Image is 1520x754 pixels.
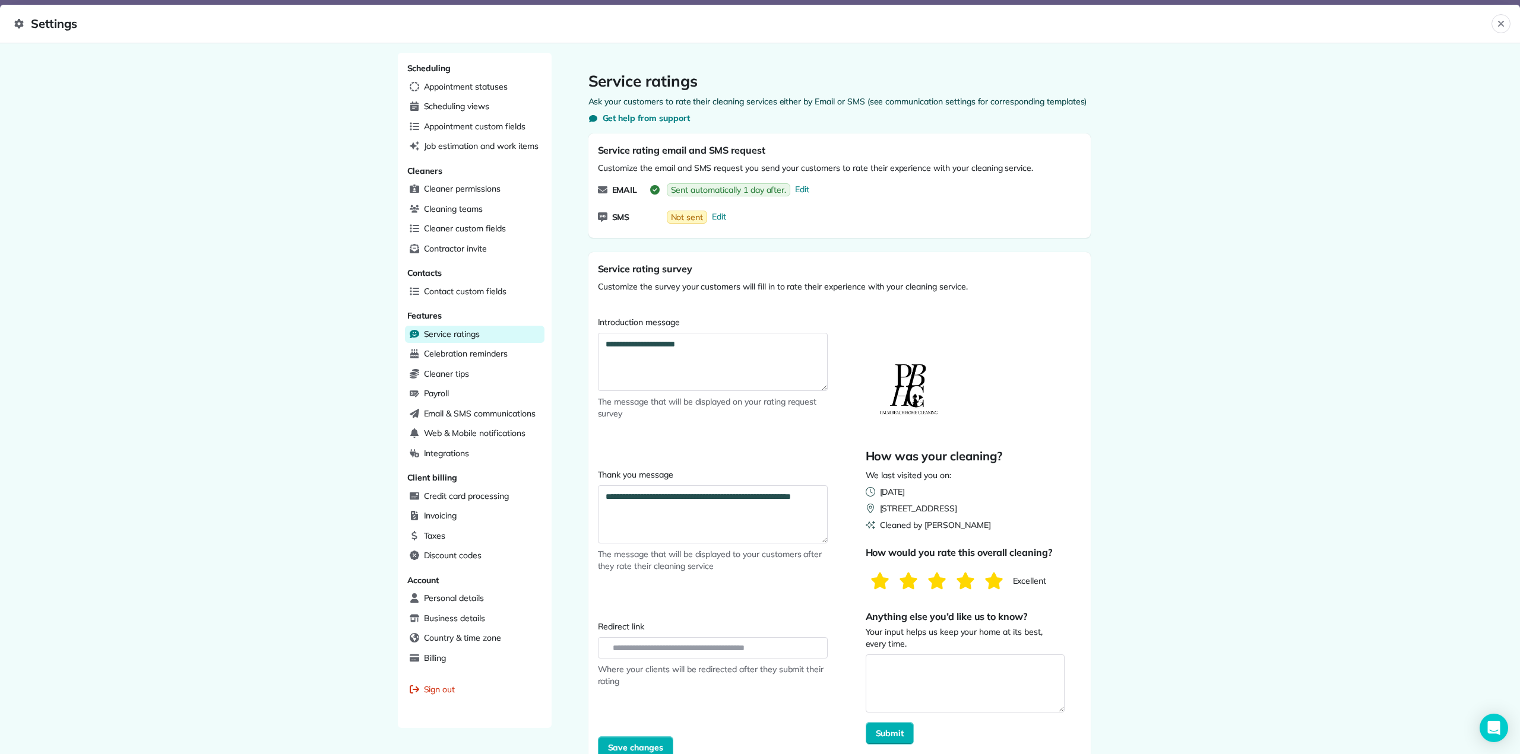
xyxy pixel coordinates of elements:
[407,472,457,483] span: Client billing
[405,118,544,136] a: Appointment custom fields
[866,722,914,745] button: Submit
[407,575,439,586] span: Account
[612,184,638,196] span: Email
[866,626,1065,650] label: Your input helps us keep your home at its best, every time.
[664,179,815,201] a: Sent automatically 1 day after.Edit
[424,408,536,419] span: Email & SMS communications
[405,326,544,343] a: Service ratings
[588,112,690,124] button: Get help from support
[424,328,480,340] span: Service ratings
[405,283,544,301] a: Contact custom fields
[405,650,544,667] a: Billing
[664,206,731,228] a: Not sentEdit
[866,469,1002,481] p: We last visited you on:
[405,425,544,443] a: Web & Mobile notifications
[880,486,905,498] p: [DATE]
[588,96,1091,107] p: Ask your customers to rate their cleaning services either by Email or SMS (see communication sett...
[405,405,544,423] a: Email & SMS communications
[866,609,1065,623] p: Anything else you’d like us to know?
[405,547,544,565] a: Discount codes
[14,14,1491,33] span: Settings
[598,548,828,572] span: The message that will be displayed to your customers after they rate their cleaning service
[598,663,828,687] span: Where your clients will be redirected after they submit their rating
[405,180,544,198] a: Cleaner permissions
[405,240,544,258] a: Contractor invite
[407,63,451,74] span: Scheduling
[598,469,828,481] label: Thank you message
[405,610,544,628] a: Business details
[405,138,544,155] a: Job estimation and work items
[405,78,544,96] a: Appointment statuses
[1013,575,1047,587] span: Excellent
[424,683,455,695] span: Sign out
[424,243,487,254] span: Contractor invite
[424,447,470,459] span: Integrations
[598,162,1034,174] p: Customize the email and SMS request you send your customers to rate their experience with your cl...
[598,262,1081,276] h2: Service rating survey
[405,527,544,545] a: Taxes
[424,285,506,297] span: Contact custom fields
[405,98,544,116] a: Scheduling views
[795,183,809,196] span: Edit
[608,742,664,753] span: Save changes
[671,211,704,223] span: Not sent
[424,183,501,195] span: Cleaner permissions
[880,502,957,514] p: [STREET_ADDRESS]
[424,510,457,521] span: Invoicing
[866,448,1002,465] h2: How was your cleaning?
[405,681,544,699] a: Sign out
[866,345,955,434] img: Palm Beach Home Cleaning
[424,549,482,561] span: Discount codes
[407,310,442,321] span: Features
[598,143,766,157] h2: Service rating email and SMS request
[612,211,630,223] span: SMS
[424,652,446,664] span: Billing
[405,220,544,238] a: Cleaner custom fields
[405,365,544,383] a: Cleaner tips
[424,427,525,439] span: Web & Mobile notifications
[880,519,991,531] p: Cleaned by [PERSON_NAME]
[598,281,1081,292] p: Customize the survey your customers will fill in to rate their experience with your cleaning serv...
[407,268,442,278] span: Contacts
[1480,714,1508,742] div: Open Intercom Messenger
[598,316,828,328] label: Introduction message
[424,387,449,399] span: Payroll
[712,211,726,224] span: Edit
[424,100,489,112] span: Scheduling views
[424,592,484,604] span: Personal details
[866,545,1067,559] label: How would you rate this overall cleaning?
[588,72,1091,91] h1: Service ratings
[598,396,828,419] span: The message that will be displayed on your rating request survey
[424,612,485,624] span: Business details
[424,81,508,93] span: Appointment statuses
[405,445,544,463] a: Integrations
[671,184,787,196] span: Sent automatically 1 day after.
[405,507,544,525] a: Invoicing
[424,632,501,644] span: Country & time zone
[1491,14,1510,33] button: Close
[876,727,904,739] span: Submit
[405,590,544,607] a: Personal details
[424,490,509,502] span: Credit card processing
[407,166,443,176] span: Cleaners
[424,203,483,215] span: Cleaning teams
[405,385,544,403] a: Payroll
[424,222,506,234] span: Cleaner custom fields
[405,345,544,363] a: Celebration reminders
[598,621,828,632] label: Redirect link
[424,530,446,542] span: Taxes
[405,629,544,647] a: Country & time zone
[424,140,539,152] span: Job estimation and work items
[424,368,470,380] span: Cleaner tips
[424,348,508,359] span: Celebration reminders
[603,112,690,124] span: Get help from support
[424,120,525,132] span: Appointment custom fields
[405,201,544,218] a: Cleaning teams
[405,488,544,505] a: Credit card processing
